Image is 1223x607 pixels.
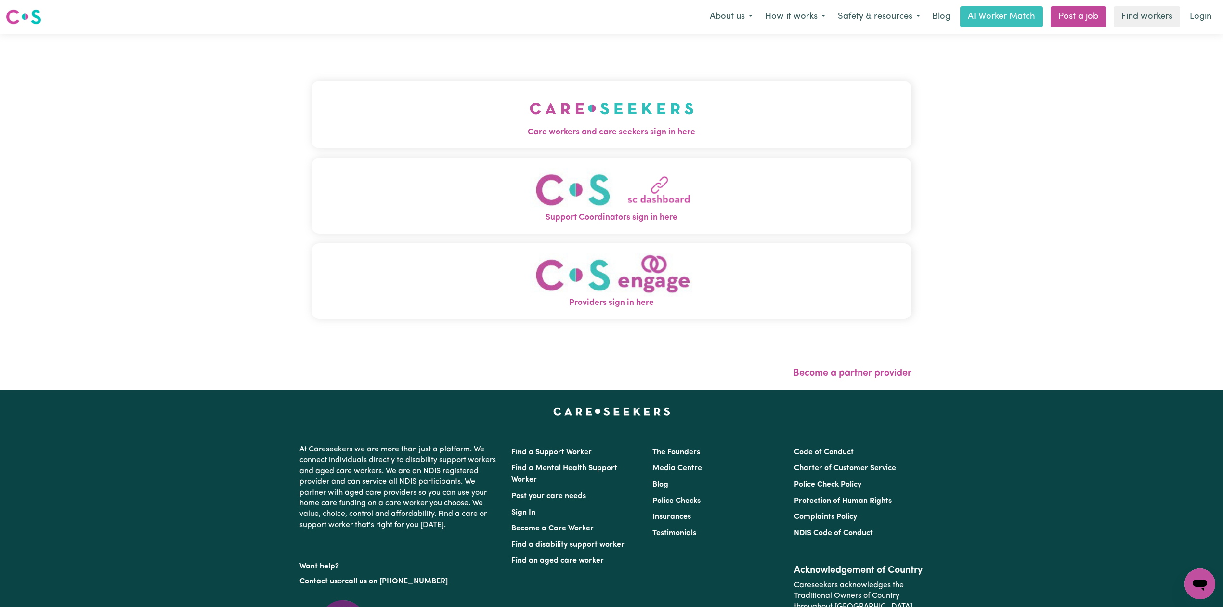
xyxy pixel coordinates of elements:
a: Post a job [1051,6,1106,27]
a: Contact us [299,578,338,585]
a: Police Checks [652,497,701,505]
a: Become a partner provider [793,369,911,378]
button: About us [703,7,759,27]
p: At Careseekers we are more than just a platform. We connect individuals directly to disability su... [299,440,500,534]
a: Sign In [511,509,535,516]
a: The Founders [652,449,700,456]
a: Careseekers home page [553,408,670,415]
a: Post your care needs [511,492,586,500]
a: Media Centre [652,464,702,472]
h2: Acknowledgement of Country [794,565,924,576]
a: Code of Conduct [794,449,854,456]
a: Insurances [652,513,691,521]
span: Support Coordinators sign in here [312,211,911,224]
a: Login [1184,6,1217,27]
span: Providers sign in here [312,297,911,309]
a: Find workers [1114,6,1180,27]
a: Find a Support Worker [511,449,592,456]
a: Find a Mental Health Support Worker [511,464,617,484]
iframe: Button to launch messaging window [1184,568,1215,599]
a: Become a Care Worker [511,525,594,532]
button: Safety & resources [832,7,926,27]
a: Blog [652,481,668,488]
a: AI Worker Match [960,6,1043,27]
a: Find an aged care worker [511,557,604,565]
img: Careseekers logo [6,8,41,26]
a: NDIS Code of Conduct [794,529,873,537]
span: Care workers and care seekers sign in here [312,126,911,139]
a: Find a disability support worker [511,541,625,549]
a: call us on [PHONE_NUMBER] [345,578,448,585]
a: Protection of Human Rights [794,497,892,505]
button: Providers sign in here [312,243,911,319]
p: Want help? [299,557,500,572]
a: Police Check Policy [794,481,861,488]
button: Care workers and care seekers sign in here [312,81,911,148]
a: Testimonials [652,529,696,537]
a: Careseekers logo [6,6,41,28]
a: Charter of Customer Service [794,464,896,472]
button: How it works [759,7,832,27]
a: Complaints Policy [794,513,857,521]
a: Blog [926,6,956,27]
button: Support Coordinators sign in here [312,158,911,234]
p: or [299,572,500,591]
